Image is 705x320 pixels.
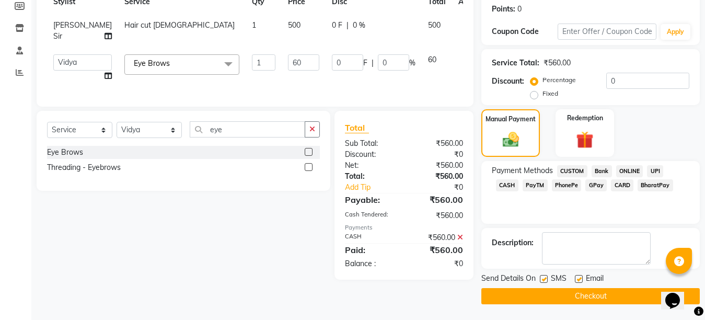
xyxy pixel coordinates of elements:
[404,232,471,243] div: ₹560.00
[337,171,404,182] div: Total:
[134,59,170,68] span: Eye Brows
[492,58,539,68] div: Service Total:
[611,179,633,191] span: CARD
[353,20,365,31] span: 0 %
[252,20,256,30] span: 1
[372,58,374,68] span: |
[337,210,404,221] div: Cash Tendered:
[404,210,471,221] div: ₹560.00
[567,113,603,123] label: Redemption
[428,20,441,30] span: 500
[170,59,175,68] a: x
[557,165,587,177] span: CUSTOM
[551,273,567,286] span: SMS
[404,138,471,149] div: ₹560.00
[332,20,342,31] span: 0 F
[288,20,301,30] span: 500
[404,244,471,256] div: ₹560.00
[337,232,404,243] div: CASH
[523,179,548,191] span: PayTM
[498,130,524,149] img: _cash.svg
[53,20,112,41] span: [PERSON_NAME] Sir
[492,237,534,248] div: Description:
[647,165,663,177] span: UPI
[409,58,415,68] span: %
[492,76,524,87] div: Discount:
[337,149,404,160] div: Discount:
[337,258,404,269] div: Balance :
[337,193,404,206] div: Payable:
[415,182,471,193] div: ₹0
[346,20,349,31] span: |
[486,115,536,124] label: Manual Payment
[47,162,121,173] div: Threading - Eyebrows
[586,273,604,286] span: Email
[404,171,471,182] div: ₹560.00
[544,58,571,68] div: ₹560.00
[481,273,536,286] span: Send Details On
[404,160,471,171] div: ₹560.00
[404,193,471,206] div: ₹560.00
[47,147,83,158] div: Eye Brows
[585,179,607,191] span: GPay
[542,75,576,85] label: Percentage
[492,26,558,37] div: Coupon Code
[190,121,305,138] input: Search or Scan
[345,223,463,232] div: Payments
[592,165,612,177] span: Bank
[345,122,369,133] span: Total
[337,138,404,149] div: Sub Total:
[481,288,700,304] button: Checkout
[492,4,515,15] div: Points:
[542,89,558,98] label: Fixed
[517,4,522,15] div: 0
[616,165,643,177] span: ONLINE
[337,182,415,193] a: Add Tip
[638,179,673,191] span: BharatPay
[337,160,404,171] div: Net:
[552,179,582,191] span: PhonePe
[428,55,436,64] span: 60
[337,244,404,256] div: Paid:
[404,258,471,269] div: ₹0
[661,24,690,40] button: Apply
[363,58,367,68] span: F
[124,20,235,30] span: Hair cut [DEMOGRAPHIC_DATA]
[558,24,656,40] input: Enter Offer / Coupon Code
[661,278,695,310] iframe: chat widget
[496,179,518,191] span: CASH
[571,129,599,151] img: _gift.svg
[492,165,553,176] span: Payment Methods
[404,149,471,160] div: ₹0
